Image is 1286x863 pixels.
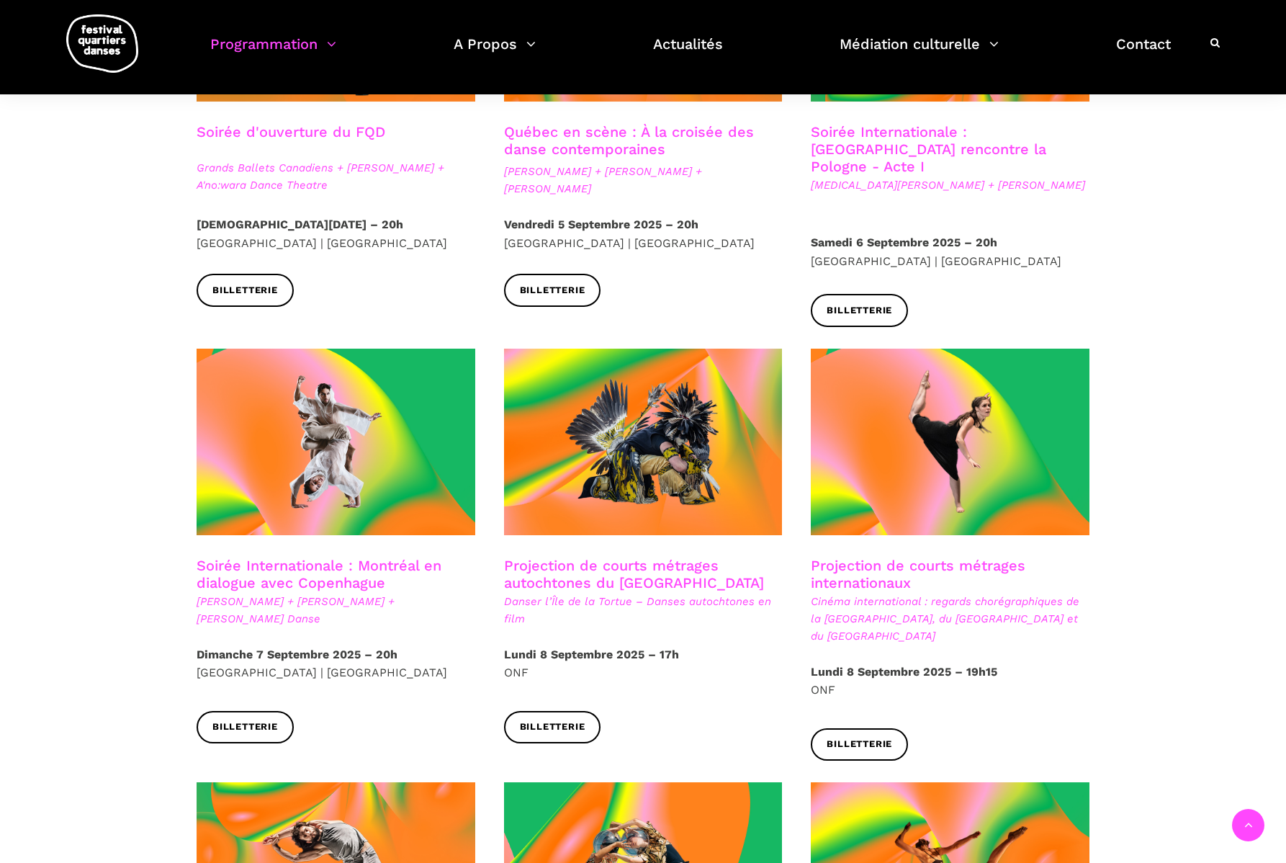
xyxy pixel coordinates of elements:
[811,663,1089,699] p: ONF
[197,711,294,743] a: Billetterie
[811,123,1046,175] a: Soirée Internationale : [GEOGRAPHIC_DATA] rencontre la Pologne - Acte I
[840,32,999,74] a: Médiation culturelle
[827,737,892,752] span: Billetterie
[653,32,723,74] a: Actualités
[504,645,783,682] p: ONF
[811,728,908,761] a: Billetterie
[197,593,475,627] span: [PERSON_NAME] + [PERSON_NAME] + [PERSON_NAME] Danse
[811,176,1089,194] span: [MEDICAL_DATA][PERSON_NAME] + [PERSON_NAME]
[197,648,397,661] strong: Dimanche 7 Septembre 2025 – 20h
[210,32,336,74] a: Programmation
[1116,32,1171,74] a: Contact
[212,720,278,735] span: Billetterie
[504,711,601,743] a: Billetterie
[504,593,783,627] span: Danser l’Île de la Tortue – Danses autochtones en film
[504,215,783,252] p: [GEOGRAPHIC_DATA] | [GEOGRAPHIC_DATA]
[66,14,138,73] img: logo-fqd-med
[520,720,585,735] span: Billetterie
[197,159,475,194] span: Grands Ballets Canadiens + [PERSON_NAME] + A'no:wara Dance Theatre
[504,123,754,158] a: Québec en scène : À la croisée des danse contemporaines
[811,557,1089,593] h3: Projection de courts métrages internationaux
[212,283,278,298] span: Billetterie
[504,648,679,661] strong: Lundi 8 Septembre 2025 – 17h
[197,557,441,591] a: Soirée Internationale : Montréal en dialogue avec Copenhague
[504,218,698,231] strong: Vendredi 5 Septembre 2025 – 20h
[811,593,1089,645] span: Cinéma international : regards chorégraphiques de la [GEOGRAPHIC_DATA], du [GEOGRAPHIC_DATA] et d...
[197,645,475,682] p: [GEOGRAPHIC_DATA] | [GEOGRAPHIC_DATA]
[197,215,475,252] p: [GEOGRAPHIC_DATA] | [GEOGRAPHIC_DATA]
[520,283,585,298] span: Billetterie
[811,236,997,249] strong: Samedi 6 Septembre 2025 – 20h
[504,557,783,593] h3: Projection de courts métrages autochtones du [GEOGRAPHIC_DATA]
[197,123,385,140] a: Soirée d'ouverture du FQD
[811,665,997,679] strong: Lundi 8 Septembre 2025 – 19h15
[197,218,403,231] strong: [DEMOGRAPHIC_DATA][DATE] – 20h
[827,303,892,318] span: Billetterie
[504,274,601,306] a: Billetterie
[811,233,1089,270] p: [GEOGRAPHIC_DATA] | [GEOGRAPHIC_DATA]
[454,32,536,74] a: A Propos
[811,294,908,326] a: Billetterie
[197,274,294,306] a: Billetterie
[504,163,783,197] span: [PERSON_NAME] + [PERSON_NAME] + [PERSON_NAME]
